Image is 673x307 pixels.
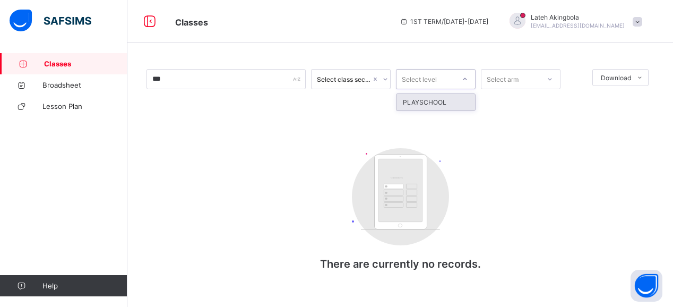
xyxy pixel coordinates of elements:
button: Open asap [631,270,662,302]
span: Lateh Akingbola [531,13,625,21]
span: Lesson Plan [42,102,127,110]
span: Classes [44,59,127,68]
span: Classes [175,17,208,28]
span: Help [42,282,127,290]
img: safsims [10,10,91,32]
div: There are currently no records. [294,138,506,292]
div: Select level [402,69,437,89]
div: LatehAkingbola [499,13,648,30]
tspan: Customers [391,176,403,179]
p: There are currently no records. [294,258,506,270]
span: [EMAIL_ADDRESS][DOMAIN_NAME] [531,22,625,29]
span: Broadsheet [42,81,127,89]
span: session/term information [400,18,488,25]
div: PLAYSCHOOL [396,94,475,110]
div: Select arm [487,69,519,89]
span: Download [601,74,631,82]
div: Select class section [317,75,371,83]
